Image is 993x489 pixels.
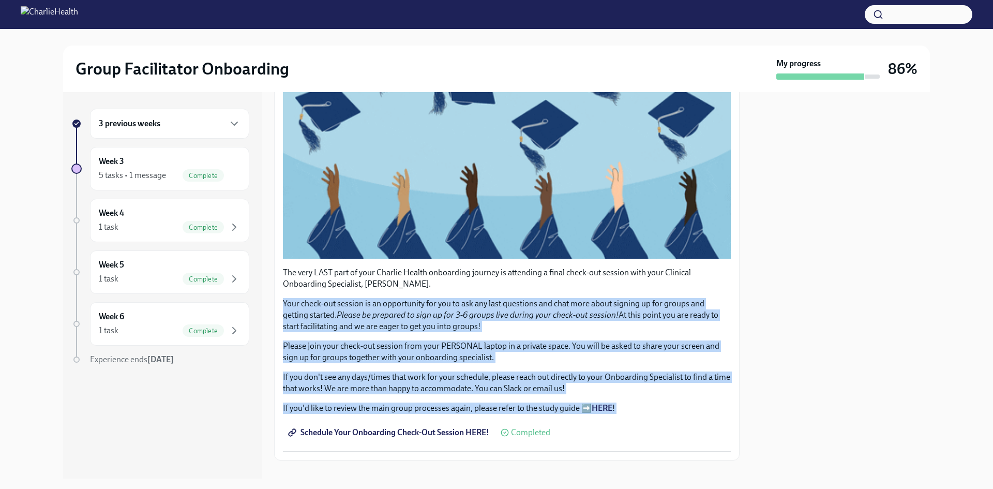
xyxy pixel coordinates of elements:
h6: Week 3 [99,156,124,167]
span: Schedule Your Onboarding Check-Out Session HERE! [290,427,489,438]
a: Week 35 tasks • 1 messageComplete [71,147,249,190]
p: If you'd like to review the main group processes again, please refer to the study guide ➡️ ! [283,403,731,414]
a: HERE [592,403,612,413]
span: Complete [183,275,224,283]
button: Zoom image [283,7,731,259]
strong: My progress [776,58,821,69]
p: If you don't see any days/times that work for your schedule, please reach out directly to your On... [283,372,731,394]
p: Please join your check-out session from your PERSONAL laptop in a private space. You will be aske... [283,340,731,363]
em: Please be prepared to sign up for 3-6 groups live during your check-out session! [337,310,619,320]
a: Week 51 taskComplete [71,250,249,294]
span: Complete [183,224,224,231]
h6: Week 6 [99,311,124,322]
h6: Week 4 [99,208,124,219]
p: Your check-out session is an opportunity for you to ask any last questions and chat more about si... [283,298,731,332]
p: The very LAST part of your Charlie Health onboarding journey is attending a final check-out sessi... [283,267,731,290]
div: 1 task [99,221,118,233]
h3: 86% [888,60,917,78]
div: 3 previous weeks [90,109,249,139]
a: Week 61 taskComplete [71,302,249,346]
h2: Group Facilitator Onboarding [76,58,289,79]
span: Complete [183,172,224,180]
div: 1 task [99,273,118,285]
a: Week 41 taskComplete [71,199,249,242]
h6: Week 5 [99,259,124,271]
h6: 3 previous weeks [99,118,160,129]
div: 1 task [99,325,118,336]
span: Completed [511,428,550,437]
span: Complete [183,327,224,335]
strong: [DATE] [147,354,174,364]
img: CharlieHealth [21,6,78,23]
a: Schedule Your Onboarding Check-Out Session HERE! [283,422,496,443]
div: 5 tasks • 1 message [99,170,166,181]
span: Experience ends [90,354,174,364]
